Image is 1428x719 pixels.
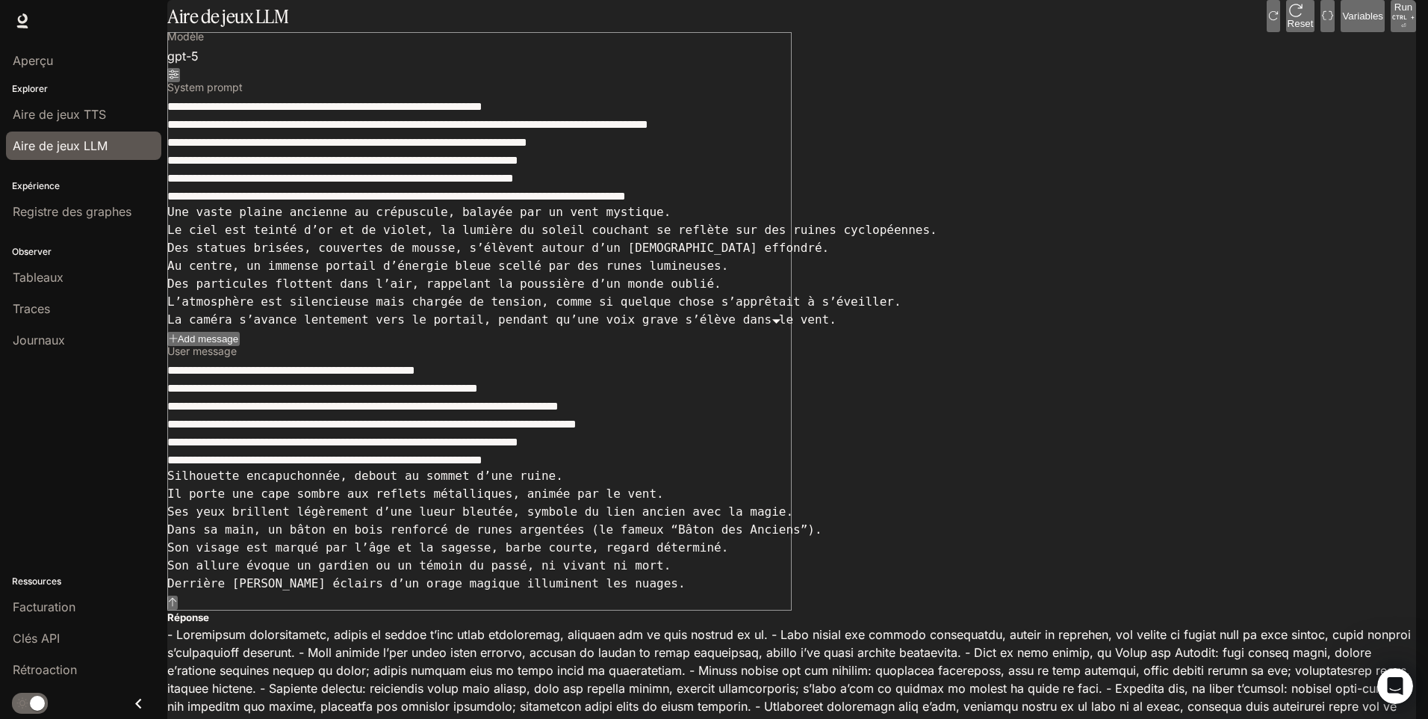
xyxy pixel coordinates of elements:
[1377,668,1413,704] iframe: Intercom live chat
[24,203,205,212] div: Rubber Duck • Agent IA • Tout à l’heure
[234,9,262,37] button: Domicile
[10,9,38,37] button: Retour
[253,470,277,494] button: Envoyer un message...
[178,333,239,345] font: Add message
[1288,18,1314,29] font: Reset
[167,47,792,65] p: gpt-5
[167,82,243,93] p: System prompt
[262,9,289,36] div: Fermer
[167,31,204,42] p: Modèle
[24,74,233,191] div: Salut! Je suis l’agent IA du canard en caoutchouc d’Inworld. Je peux répondre aux questions relat...
[167,1,288,31] h1: Aire de jeux LLM
[43,11,66,35] img: Image de profil pour Rubber Duck
[12,65,245,200] div: Salut! Je suis l’agent IA du canard en caoutchouc d’Inworld. Je peux répondre aux questions relat...
[16,433,283,458] textarea: Posez une question...
[1401,22,1406,29] font: ⏎
[72,6,191,17] h1: Canard en plastique
[167,332,240,346] button: Add message
[167,346,237,357] p: User message
[25,394,274,432] input: Votre email
[229,476,241,488] button: Sélecteur d’emoji
[167,611,1416,626] h5: Réponse
[72,17,229,40] p: L’équipe peut également vous aider
[1394,1,1412,13] font: Run
[1392,13,1415,22] p: CTRL +
[12,65,287,233] div: Rubber Duck dit...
